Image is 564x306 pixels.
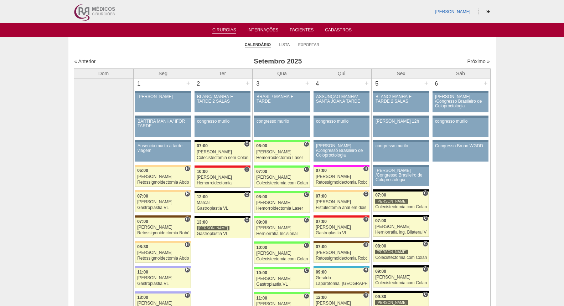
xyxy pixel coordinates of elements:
div: [PERSON_NAME] [256,276,308,281]
div: Herniorrafia Incisional [256,231,308,236]
div: Key: Brasil [254,140,310,142]
span: Consultório [304,167,309,172]
a: H 07:00 [PERSON_NAME] Retossigmoidectomia Robótica [135,218,191,238]
span: 06:00 [256,143,267,148]
div: [PERSON_NAME] [256,175,308,180]
span: 07:00 [316,244,327,249]
div: Key: Aviso [433,116,488,118]
div: Gastroplastia VL [197,206,248,211]
a: Cirurgias [212,27,236,34]
div: Colecistectomia com Colangiografia VL [375,281,427,285]
div: Key: Aviso [433,140,488,142]
div: Retossigmoidectomia Abdominal VL [137,256,189,261]
a: congresso murilo [433,118,488,137]
div: [PERSON_NAME] [375,275,427,280]
a: Exportar [298,42,320,47]
div: Key: Aviso [314,140,369,142]
div: Key: Bartira [135,241,191,243]
div: Key: Assunção [314,215,369,218]
a: Próximo » [467,58,490,64]
th: Qui [312,68,371,78]
div: [PERSON_NAME] [256,200,308,205]
a: C 07:00 [PERSON_NAME] Herniorrafia Ing. Bilateral VL [373,217,429,237]
span: Consultório [423,292,428,297]
a: [PERSON_NAME] /Congresso Brasileiro de Coloproctologia [314,142,369,162]
a: [PERSON_NAME] [435,9,470,14]
a: [PERSON_NAME] 12h [373,118,429,137]
div: Ausencia murilo a tarde viagem [138,144,188,153]
span: Consultório [423,266,428,272]
div: Retossigmoidectomia Robótica [316,256,367,261]
a: H 06:00 [PERSON_NAME] Retossigmoidectomia Abdominal VL [135,167,191,187]
a: H 08:30 [PERSON_NAME] Retossigmoidectomia Abdominal VL [135,243,191,263]
span: Hospital [363,292,368,298]
a: [PERSON_NAME] /Congresso Brasileiro de Coloproctologia [433,93,488,112]
div: 1 [134,78,145,89]
span: Hospital [363,242,368,248]
div: Colecistectomia com Colangiografia VL [375,255,427,260]
span: Consultório [304,141,309,147]
a: H 07:00 [PERSON_NAME] Retossigmoidectomia Robótica [314,243,369,263]
div: BLANC/ MANHÃ E TARDE 2 SALAS [376,95,426,104]
div: [PERSON_NAME] [137,250,189,255]
span: 08:30 [137,244,148,249]
div: [PERSON_NAME] [137,276,189,280]
div: Colecistectomia com Colangiografia VL [375,205,427,209]
div: Retossigmoidectomia Robótica [316,180,367,185]
a: Internações [248,27,279,35]
div: Colecistectomia sem Colangiografia VL [197,155,248,160]
div: Colecistectomia com Colangiografia VL [256,181,308,185]
div: + [483,78,489,88]
div: Laparotomia, [GEOGRAPHIC_DATA], Drenagem, Bridas VL [316,281,367,286]
div: Key: Brasil [254,216,310,218]
div: Hemorroidectomia [197,181,248,185]
div: [PERSON_NAME] [316,200,367,204]
a: C 08:00 [PERSON_NAME] Hemorroidectomia Laser [254,193,310,213]
div: Key: Aviso [135,91,191,93]
div: Key: Aviso [373,165,429,167]
span: 10:00 [197,169,208,174]
div: + [423,78,429,88]
div: 6 [431,78,442,89]
div: Key: Brasil [254,241,310,244]
a: [PERSON_NAME] /Congresso Brasileiro de Coloproctologia [373,167,429,186]
span: 11:00 [137,270,148,275]
span: Consultório [304,293,309,299]
div: Key: Aviso [135,140,191,142]
span: Hospital [185,292,190,298]
span: 07:00 [137,194,148,199]
span: Consultório [304,268,309,274]
span: 13:00 [137,295,148,300]
span: 10:00 [256,270,267,275]
span: 09:00 [316,270,327,275]
div: Colecistectomia com Colangiografia VL [256,257,308,261]
div: 3 [253,78,264,89]
th: Ter [193,68,252,78]
div: Fistulectomia anal em dois tempos [316,205,367,210]
div: Key: Brasil [254,165,310,168]
div: congresso murilo [376,144,426,148]
div: [PERSON_NAME] [316,174,367,179]
div: Key: Santa Joana [135,215,191,218]
span: Consultório [244,192,249,198]
a: BLANC/ MANHÃ E TARDE 2 SALAS [373,93,429,112]
span: Consultório [423,190,428,196]
div: Key: Blanc [195,216,250,218]
div: [PERSON_NAME] [375,224,427,229]
span: 12:00 [197,194,208,199]
div: congresso murilo [316,119,367,124]
div: [PERSON_NAME] [138,95,188,99]
div: + [245,78,251,88]
span: Consultório [304,217,309,223]
div: Key: Blanc [373,215,429,217]
i: Sair [486,10,490,14]
a: C 07:00 [PERSON_NAME] Colecistectomia com Colangiografia VL [373,192,429,211]
span: Consultório [304,192,309,198]
a: Calendário [245,42,271,47]
div: [PERSON_NAME] /Congresso Brasileiro de Coloproctologia [435,95,486,109]
span: 09:00 [256,220,267,225]
span: 07:00 [375,218,386,223]
div: Key: Blanc [195,191,250,193]
div: Key: Aviso [254,116,310,118]
a: C 10:00 [PERSON_NAME] Gastroplastia VL [254,269,310,289]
